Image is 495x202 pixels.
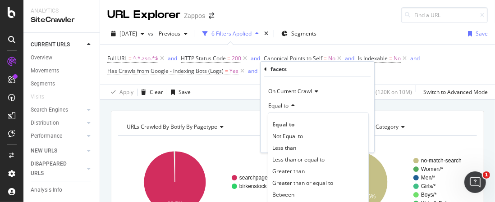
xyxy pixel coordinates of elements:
[119,30,137,37] span: 2025 Sep. 8th
[128,54,132,62] span: =
[421,183,436,189] text: Girls/*
[31,146,84,156] a: NEW URLS
[272,144,296,152] span: Less than
[209,13,214,19] div: arrow-right-arrow-left
[107,54,127,62] span: Full URL
[421,166,443,172] text: Women/*
[31,185,62,195] div: Analysis Info
[31,159,84,178] a: DISAPPEARED URLS
[239,175,274,181] text: searchpages/*
[268,102,289,109] span: Equal to
[476,30,488,37] div: Save
[268,87,312,95] span: On Current Crawl
[232,52,241,65] span: 200
[211,30,252,37] div: 6 Filters Applied
[272,132,303,140] span: Not Equal to
[31,146,57,156] div: NEW URLS
[31,185,93,195] a: Analysis Info
[307,120,469,134] h4: URLs Crawled By Botify By category
[272,121,294,128] span: Equal to
[168,54,177,63] button: and
[483,171,490,179] span: 1
[264,136,293,145] button: Cancel
[119,88,133,96] div: Apply
[31,53,52,63] div: Overview
[199,27,262,41] button: 6 Filters Applied
[324,54,327,62] span: =
[150,88,163,96] div: Clear
[107,85,133,99] button: Apply
[251,54,260,62] div: and
[31,7,92,15] div: Analytics
[264,54,322,62] span: Canonical Points to Self
[423,88,488,96] div: Switch to Advanced Mode
[421,192,437,198] text: Boys/*
[464,171,486,193] iframe: Intercom live chat
[272,191,294,198] span: Between
[278,27,320,41] button: Segments
[272,156,325,163] span: Less than or equal to
[31,105,84,115] a: Search Engines
[251,54,260,63] button: and
[291,30,316,37] span: Segments
[31,92,53,102] a: Visits
[31,79,55,89] div: Segments
[31,40,84,49] a: CURRENT URLS
[179,88,191,96] div: Save
[107,7,180,22] div: URL Explorer
[272,179,333,187] span: Greater than or equal to
[394,52,401,65] span: No
[421,157,462,164] text: no-match-search
[348,88,412,96] div: 1.2 % URLs ( 120K on 10M )
[31,15,92,25] div: SiteCrawler
[358,54,388,62] span: Is Indexable
[127,123,217,130] span: URLs Crawled By Botify By pagetype
[227,54,230,62] span: =
[410,54,420,63] button: and
[328,52,335,65] span: No
[262,29,270,38] div: times
[401,7,488,23] input: Find a URL
[31,66,93,76] a: Movements
[181,54,226,62] span: HTTP Status Code
[345,54,354,62] div: and
[148,30,155,37] span: vs
[31,66,59,76] div: Movements
[31,40,70,49] div: CURRENT URLS
[225,67,228,75] span: =
[421,175,435,181] text: Men/*
[31,118,59,128] div: Distribution
[107,67,224,75] span: Has Crawls from Google - Indexing Bots (Logs)
[410,54,420,62] div: and
[31,79,93,89] a: Segments
[133,52,158,65] span: ^.*.zso.*$
[155,30,180,37] span: Previous
[125,120,287,134] h4: URLs Crawled By Botify By pagetype
[270,65,287,73] div: facets
[31,105,68,115] div: Search Engines
[31,53,93,63] a: Overview
[31,131,84,141] a: Performance
[31,118,84,128] a: Distribution
[167,85,191,99] button: Save
[239,183,267,189] text: birkenstock
[137,85,163,99] button: Clear
[420,85,488,99] button: Switch to Advanced Mode
[345,54,354,63] button: and
[31,159,76,178] div: DISAPPEARED URLS
[31,131,62,141] div: Performance
[168,54,177,62] div: and
[248,67,257,75] button: and
[107,27,148,41] button: [DATE]
[31,92,44,102] div: Visits
[229,65,238,77] span: Yes
[184,11,205,20] div: Zappos
[155,27,191,41] button: Previous
[272,167,305,175] span: Greater than
[389,54,392,62] span: =
[464,27,488,41] button: Save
